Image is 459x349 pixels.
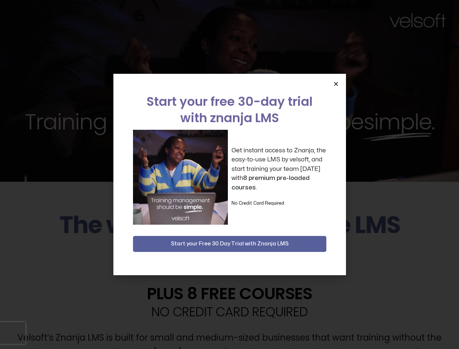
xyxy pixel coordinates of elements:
[133,93,326,126] h2: Start your free 30-day trial with znanja LMS
[333,81,339,87] a: Close
[231,175,310,190] strong: 8 premium pre-loaded courses
[171,240,289,248] span: Start your Free 30 Day Trial with Znanja LMS
[133,130,228,225] img: a woman sitting at her laptop dancing
[133,236,326,252] button: Start your Free 30 Day Trial with Znanja LMS
[231,146,326,192] p: Get instant access to Znanja, the easy-to-use LMS by velsoft, and start training your team [DATE]...
[231,201,284,205] strong: No Credit Card Required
